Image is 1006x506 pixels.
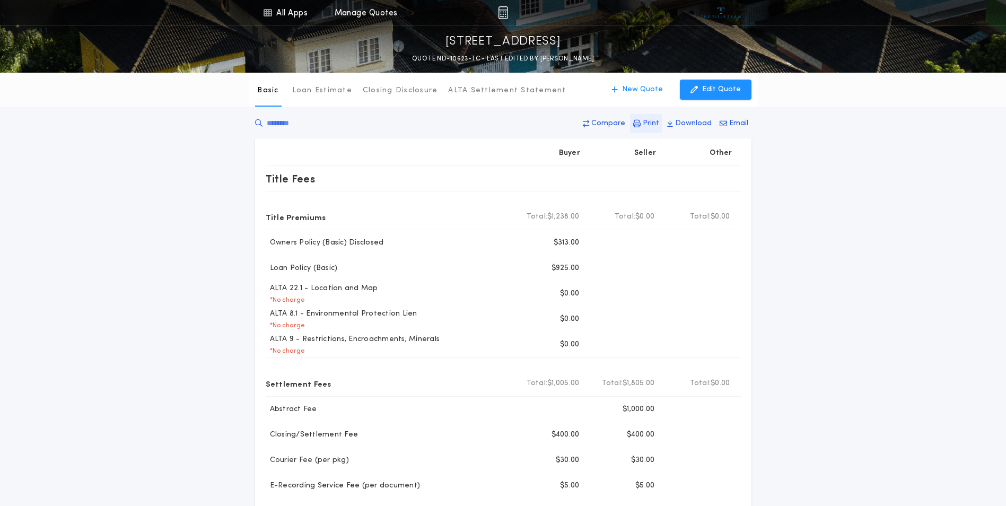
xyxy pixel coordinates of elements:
[623,404,654,415] p: $1,000.00
[556,455,580,466] p: $30.00
[266,481,421,491] p: E-Recording Service Fee (per document)
[690,212,711,222] b: Total:
[554,238,580,248] p: $313.00
[635,481,654,491] p: $5.00
[635,212,654,222] span: $0.00
[266,238,384,248] p: Owners Policy (Basic) Disclosed
[710,148,732,159] p: Other
[266,263,338,274] p: Loan Policy (Basic)
[552,263,580,274] p: $925.00
[615,212,636,222] b: Total:
[266,430,358,440] p: Closing/Settlement Fee
[630,114,662,133] button: Print
[627,430,655,440] p: $400.00
[680,80,751,100] button: Edit Quote
[266,208,326,225] p: Title Premiums
[266,309,417,319] p: ALTA 8.1 - Environmental Protection Lien
[729,118,748,129] p: Email
[623,378,654,389] span: $1,805.00
[664,114,715,133] button: Download
[527,212,548,222] b: Total:
[602,378,623,389] b: Total:
[716,114,751,133] button: Email
[448,85,566,96] p: ALTA Settlement Statement
[559,148,580,159] p: Buyer
[292,85,352,96] p: Loan Estimate
[266,170,316,187] p: Title Fees
[711,378,730,389] span: $0.00
[711,212,730,222] span: $0.00
[547,378,579,389] span: $1,005.00
[634,148,657,159] p: Seller
[591,118,625,129] p: Compare
[631,455,655,466] p: $30.00
[266,455,349,466] p: Courier Fee (per pkg)
[445,33,561,50] p: [STREET_ADDRESS]
[675,118,712,129] p: Download
[702,84,741,95] p: Edit Quote
[560,314,579,325] p: $0.00
[560,481,579,491] p: $5.00
[266,347,305,355] p: * No charge
[552,430,580,440] p: $400.00
[266,283,378,294] p: ALTA 22.1 - Location and Map
[580,114,628,133] button: Compare
[527,378,548,389] b: Total:
[266,334,440,345] p: ALTA 9 - Restrictions, Encroachments, Minerals
[701,7,741,18] img: vs-icon
[643,118,659,129] p: Print
[560,289,579,299] p: $0.00
[547,212,579,222] span: $1,238.00
[257,85,278,96] p: Basic
[622,84,663,95] p: New Quote
[266,375,331,392] p: Settlement Fees
[266,321,305,330] p: * No charge
[690,378,711,389] b: Total:
[266,404,317,415] p: Abstract Fee
[412,54,594,64] p: QUOTE ND-10623-TC - LAST EDITED BY [PERSON_NAME]
[560,339,579,350] p: $0.00
[601,80,673,100] button: New Quote
[266,296,305,304] p: * No charge
[498,6,508,19] img: img
[363,85,438,96] p: Closing Disclosure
